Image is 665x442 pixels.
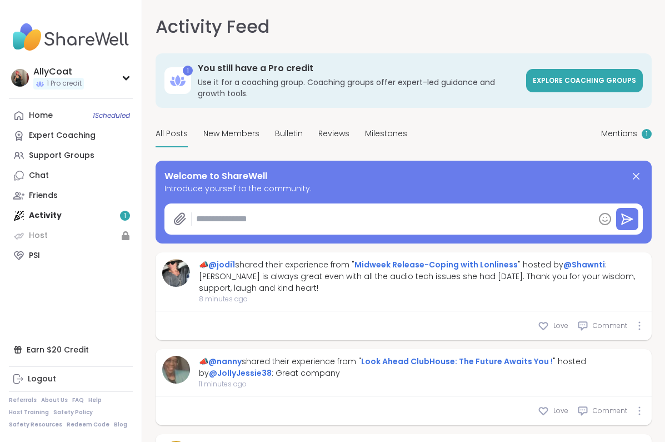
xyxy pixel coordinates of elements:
span: 1 Pro credit [47,79,82,88]
a: @JollyJessie38 [209,367,272,379]
img: AllyCoat [11,69,29,87]
a: @jodi1 [208,259,235,270]
a: Chat [9,166,133,186]
span: Milestones [365,128,407,140]
span: All Posts [156,128,188,140]
div: Host [29,230,48,241]
a: PSI [9,246,133,266]
span: New Members [203,128,259,140]
a: Host [9,226,133,246]
img: ShareWell Nav Logo [9,18,133,57]
span: 1 Scheduled [93,111,130,120]
a: Midweek Release-Coping with Lonliness [354,259,518,270]
span: 1 [646,130,648,139]
div: Chat [29,170,49,181]
a: FAQ [72,396,84,404]
img: nanny [162,356,190,384]
a: Safety Policy [53,409,93,416]
div: Friends [29,190,58,201]
div: 📣 shared their experience from " " hosted by : Great company [199,356,645,379]
a: Home1Scheduled [9,106,133,126]
img: jodi1 [162,259,190,287]
a: Help [88,396,102,404]
h3: You still have a Pro credit [198,62,519,75]
span: Welcome to ShareWell [164,170,267,183]
span: Comment [593,406,627,416]
div: AllyCoat [33,66,84,78]
a: @nanny [208,356,242,367]
a: Logout [9,369,133,389]
div: Earn $20 Credit [9,340,133,360]
span: Bulletin [275,128,303,140]
a: Safety Resources [9,421,62,429]
span: Comment [593,321,627,331]
div: 1 [183,66,193,76]
div: 📣 shared their experience from " " hosted by : [PERSON_NAME] is always great even with all the au... [199,259,645,294]
a: Explore Coaching Groups [526,69,643,92]
a: Support Groups [9,146,133,166]
div: Support Groups [29,150,94,161]
div: Logout [28,374,56,385]
h1: Activity Feed [156,13,269,40]
a: @Shawnti [563,259,605,270]
a: Look Ahead ClubHouse: The Future Awaits You ! [361,356,553,367]
a: Friends [9,186,133,206]
span: Love [553,321,568,331]
span: Reviews [318,128,349,140]
a: Blog [114,421,127,429]
h3: Use it for a coaching group. Coaching groups offer expert-led guidance and growth tools. [198,77,519,99]
div: Expert Coaching [29,130,96,141]
span: Mentions [601,128,637,140]
a: About Us [41,396,68,404]
a: Redeem Code [67,421,109,429]
span: 8 minutes ago [199,294,645,304]
a: Referrals [9,396,37,404]
a: Expert Coaching [9,126,133,146]
a: Host Training [9,409,49,416]
span: Explore Coaching Groups [533,76,636,85]
div: PSI [29,250,40,261]
div: Home [29,110,53,121]
span: Love [553,406,568,416]
span: 11 minutes ago [199,379,645,389]
span: Introduce yourself to the community. [164,183,643,195]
